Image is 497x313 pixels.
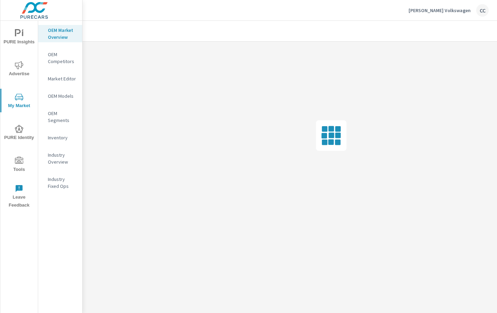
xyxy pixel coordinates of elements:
[2,157,36,174] span: Tools
[38,174,82,191] div: Industry Fixed Ops
[48,27,77,41] p: OEM Market Overview
[48,51,77,65] p: OEM Competitors
[38,73,82,84] div: Market Editor
[38,25,82,42] div: OEM Market Overview
[48,93,77,99] p: OEM Models
[476,4,489,17] div: CC
[48,134,77,141] p: Inventory
[38,150,82,167] div: Industry Overview
[2,29,36,46] span: PURE Insights
[38,91,82,101] div: OEM Models
[2,125,36,142] span: PURE Identity
[2,93,36,110] span: My Market
[0,21,38,212] div: nav menu
[48,151,77,165] p: Industry Overview
[2,184,36,209] span: Leave Feedback
[38,49,82,67] div: OEM Competitors
[48,75,77,82] p: Market Editor
[38,108,82,125] div: OEM Segments
[48,110,77,124] p: OEM Segments
[2,61,36,78] span: Advertise
[409,7,471,14] p: [PERSON_NAME] Volkswagen
[38,132,82,143] div: Inventory
[48,176,77,190] p: Industry Fixed Ops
